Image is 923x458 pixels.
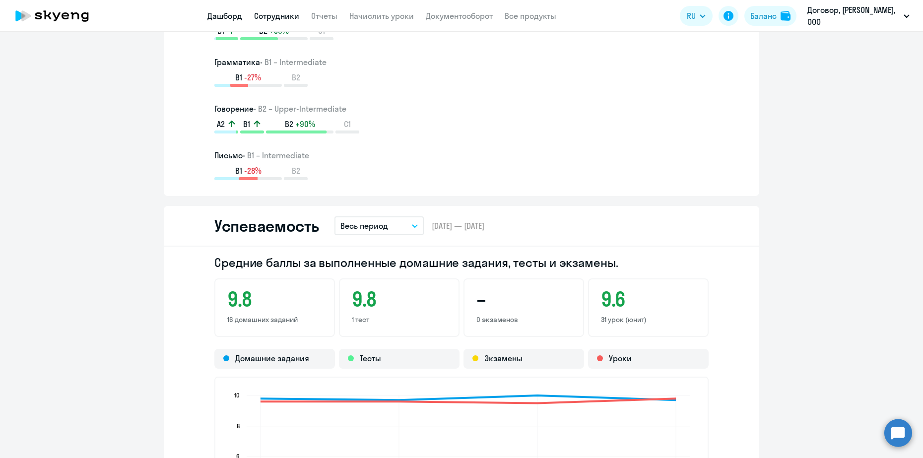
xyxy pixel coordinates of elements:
div: Баланс [750,10,777,22]
span: A2 [217,119,225,130]
span: +90% [295,119,315,130]
h3: Грамматика [214,56,709,68]
h3: 9.8 [352,287,447,311]
span: [DATE] — [DATE] [432,220,484,231]
text: 8 [237,422,240,430]
button: Весь период [334,216,424,235]
h3: Письмо [214,149,709,161]
span: B2 [285,119,293,130]
span: RU [687,10,696,22]
span: -28% [244,165,262,176]
p: Договор, [PERSON_NAME], ООО [807,4,900,28]
span: B1 [235,72,242,83]
h2: Средние баллы за выполненные домашние задания, тесты и экзамены. [214,255,709,270]
span: B1 [235,165,242,176]
div: Экзамены [463,349,584,369]
a: Начислить уроки [349,11,414,21]
p: 1 тест [352,315,447,324]
span: -27% [244,72,261,83]
button: Договор, [PERSON_NAME], ООО [802,4,915,28]
span: B2 [292,72,300,83]
span: C1 [344,119,351,130]
div: Тесты [339,349,460,369]
span: • B1 – Intermediate [243,150,309,160]
a: Сотрудники [254,11,299,21]
h3: 9.6 [601,287,696,311]
div: Домашние задания [214,349,335,369]
div: Уроки [588,349,709,369]
h2: Успеваемость [214,216,319,236]
h3: – [476,287,571,311]
a: Дашборд [207,11,242,21]
button: RU [680,6,713,26]
a: Все продукты [505,11,556,21]
a: Отчеты [311,11,337,21]
h3: Говорение [214,103,709,115]
span: B1 [243,119,250,130]
img: balance [781,11,791,21]
text: 10 [234,392,240,399]
p: Весь период [340,220,388,232]
p: 0 экзаменов [476,315,571,324]
button: Балансbalance [744,6,796,26]
span: • B1 – Intermediate [260,57,327,67]
span: • B2 – Upper-Intermediate [254,104,346,114]
p: 31 урок (юнит) [601,315,696,324]
a: Документооборот [426,11,493,21]
span: B2 [292,165,300,176]
p: 16 домашних заданий [227,315,322,324]
h3: 9.8 [227,287,322,311]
